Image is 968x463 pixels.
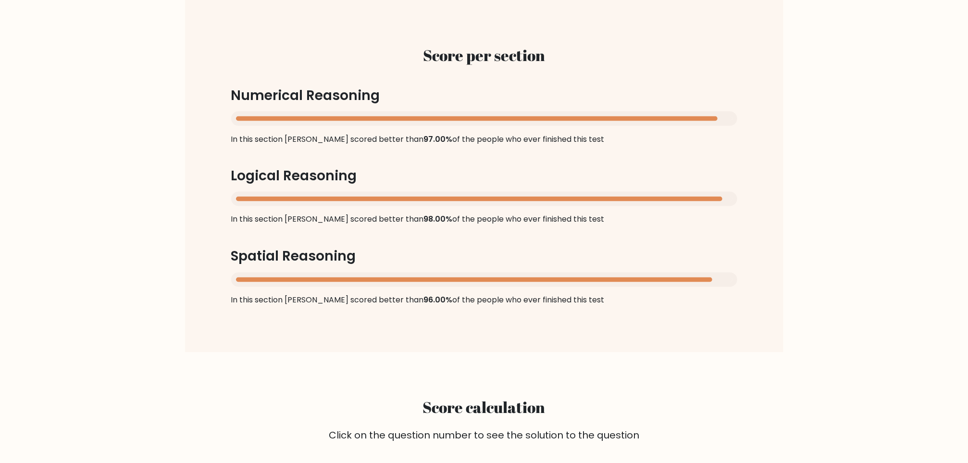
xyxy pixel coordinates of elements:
h3: Numerical Reasoning [231,88,737,104]
h3: Logical Reasoning [231,168,737,185]
h2: Score calculation [191,399,778,417]
div: In this section [PERSON_NAME] scored better than of the people who ever finished this test In thi... [208,23,760,329]
div: Click on the question number to see the solution to the question [191,428,778,443]
h3: Spatial Reasoning [231,249,737,265]
span: 96.00% [424,295,453,306]
span: 98.00% [424,214,453,225]
span: 97.00% [424,134,453,145]
h2: Score per section [231,46,737,64]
